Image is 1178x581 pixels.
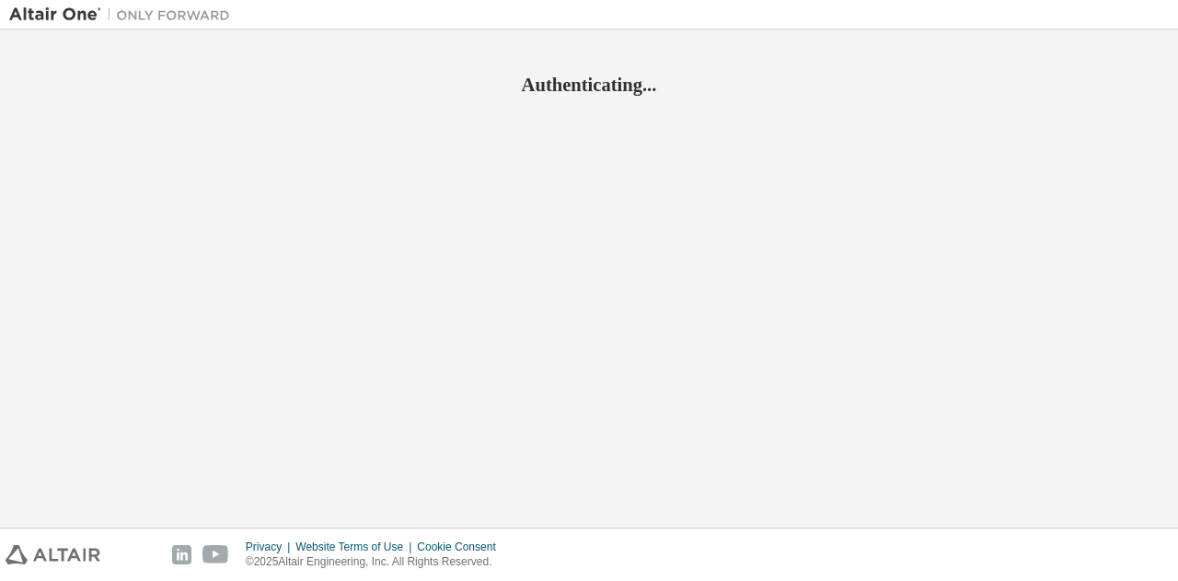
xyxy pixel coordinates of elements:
img: linkedin.svg [172,545,191,564]
div: Cookie Consent [417,540,506,554]
p: © 2025 Altair Engineering, Inc. All Rights Reserved. [246,554,507,570]
img: youtube.svg [202,545,229,564]
div: Website Terms of Use [295,540,417,554]
h2: Authenticating... [9,73,1169,97]
img: Altair One [9,6,239,24]
img: altair_logo.svg [6,545,100,564]
div: Privacy [246,540,295,554]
